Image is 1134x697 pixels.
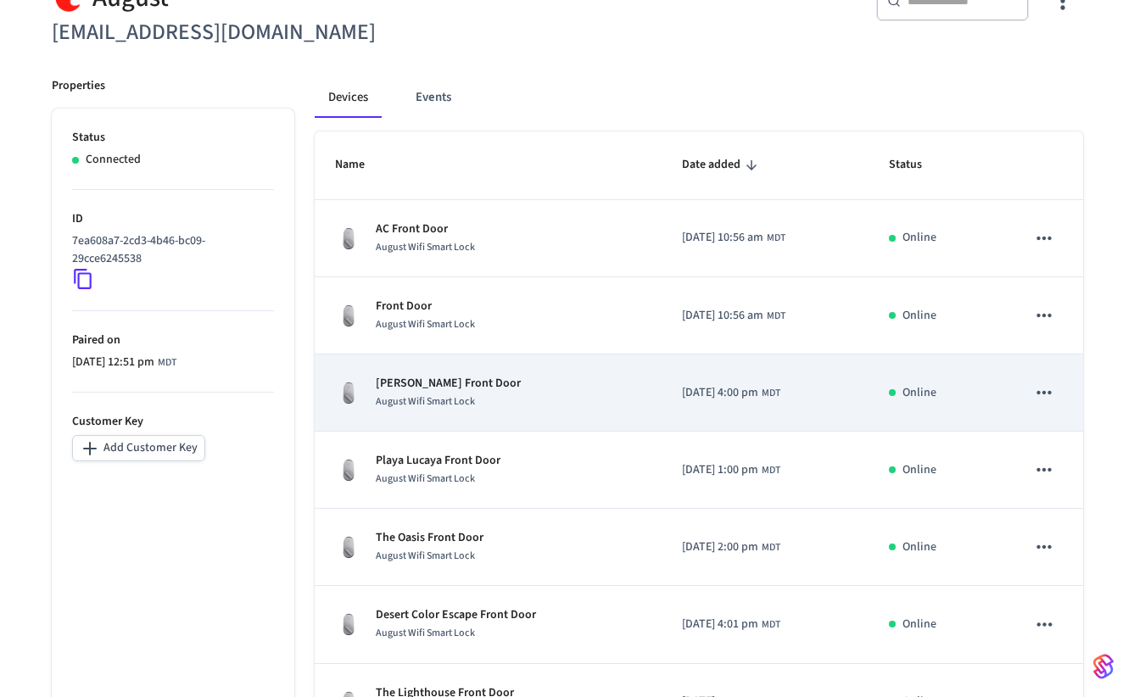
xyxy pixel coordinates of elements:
[376,298,475,315] p: Front Door
[376,375,521,393] p: [PERSON_NAME] Front Door
[682,307,763,325] span: [DATE] 10:56 am
[762,540,780,555] span: MDT
[72,435,205,461] button: Add Customer Key
[376,471,475,486] span: August Wifi Smart Lock
[682,229,785,247] div: America/Denver
[682,307,785,325] div: America/Denver
[335,302,362,329] img: August Wifi Smart Lock 3rd Gen, Silver, Front
[902,229,936,247] p: Online
[902,307,936,325] p: Online
[376,317,475,332] span: August Wifi Smart Lock
[52,77,105,95] p: Properties
[315,77,1083,118] div: connected account tabs
[335,225,362,252] img: August Wifi Smart Lock 3rd Gen, Silver, Front
[682,152,763,178] span: Date added
[86,151,141,169] p: Connected
[315,77,382,118] button: Devices
[682,538,780,556] div: America/Denver
[72,354,176,371] div: America/Denver
[72,332,274,349] p: Paired on
[682,384,758,402] span: [DATE] 4:00 pm
[682,461,780,479] div: America/Denver
[376,240,475,254] span: August Wifi Smart Lock
[762,617,780,633] span: MDT
[376,220,475,238] p: AC Front Door
[335,533,362,560] img: August Wifi Smart Lock 3rd Gen, Silver, Front
[376,606,536,624] p: Desert Color Escape Front Door
[335,611,362,638] img: August Wifi Smart Lock 3rd Gen, Silver, Front
[376,529,483,547] p: The Oasis Front Door
[902,538,936,556] p: Online
[682,538,758,556] span: [DATE] 2:00 pm
[72,354,154,371] span: [DATE] 12:51 pm
[767,231,785,246] span: MDT
[402,77,465,118] button: Events
[72,129,274,147] p: Status
[902,461,936,479] p: Online
[762,463,780,478] span: MDT
[1093,653,1114,680] img: SeamLogoGradient.69752ec5.svg
[682,616,780,633] div: America/Denver
[902,616,936,633] p: Online
[72,232,267,268] p: 7ea608a7-2cd3-4b46-bc09-29cce6245538
[767,309,785,324] span: MDT
[52,15,557,50] h6: [EMAIL_ADDRESS][DOMAIN_NAME]
[376,452,500,470] p: Playa Lucaya Front Door
[72,210,274,228] p: ID
[762,386,780,401] span: MDT
[335,456,362,483] img: August Wifi Smart Lock 3rd Gen, Silver, Front
[682,229,763,247] span: [DATE] 10:56 am
[158,355,176,371] span: MDT
[376,394,475,409] span: August Wifi Smart Lock
[902,384,936,402] p: Online
[335,152,387,178] span: Name
[376,626,475,640] span: August Wifi Smart Lock
[682,461,758,479] span: [DATE] 1:00 pm
[376,549,475,563] span: August Wifi Smart Lock
[889,152,944,178] span: Status
[72,413,274,431] p: Customer Key
[682,616,758,633] span: [DATE] 4:01 pm
[335,379,362,406] img: August Wifi Smart Lock 3rd Gen, Silver, Front
[682,384,780,402] div: America/Denver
